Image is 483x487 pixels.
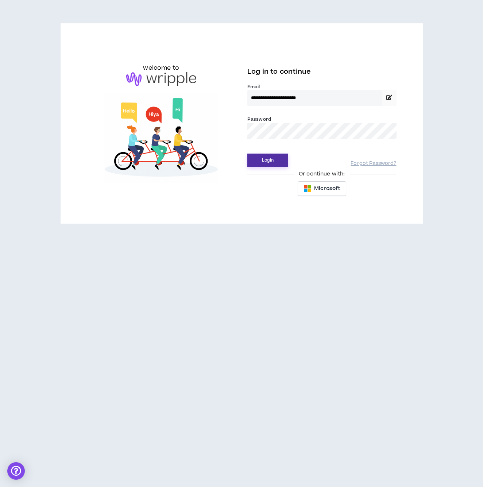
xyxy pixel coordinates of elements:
[247,84,397,90] label: Email
[247,116,271,123] label: Password
[247,154,288,167] button: Login
[87,93,236,183] img: Welcome to Wripple
[247,67,311,76] span: Log in to continue
[143,63,179,72] h6: welcome to
[314,185,340,193] span: Microsoft
[294,170,350,178] span: Or continue with:
[298,181,346,196] button: Microsoft
[126,72,196,86] img: logo-brand.png
[351,160,396,167] a: Forgot Password?
[7,462,25,480] div: Open Intercom Messenger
